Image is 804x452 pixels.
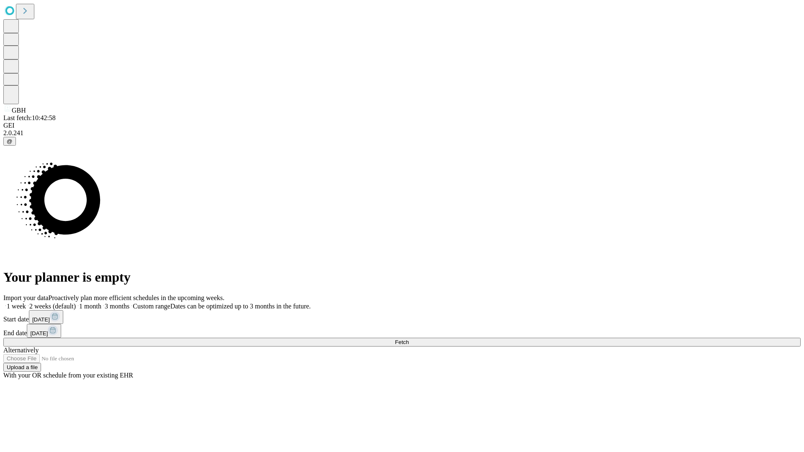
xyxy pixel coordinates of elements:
[29,310,63,324] button: [DATE]
[7,138,13,144] span: @
[12,107,26,114] span: GBH
[49,294,224,301] span: Proactively plan more efficient schedules in the upcoming weeks.
[79,303,101,310] span: 1 month
[395,339,409,345] span: Fetch
[3,270,801,285] h1: Your planner is empty
[27,324,61,338] button: [DATE]
[3,114,56,121] span: Last fetch: 10:42:58
[3,347,39,354] span: Alternatively
[29,303,76,310] span: 2 weeks (default)
[3,372,133,379] span: With your OR schedule from your existing EHR
[32,316,50,323] span: [DATE]
[133,303,170,310] span: Custom range
[3,310,801,324] div: Start date
[3,137,16,146] button: @
[3,129,801,137] div: 2.0.241
[7,303,26,310] span: 1 week
[3,294,49,301] span: Import your data
[3,324,801,338] div: End date
[3,338,801,347] button: Fetch
[3,363,41,372] button: Upload a file
[105,303,129,310] span: 3 months
[30,330,48,336] span: [DATE]
[3,122,801,129] div: GEI
[170,303,311,310] span: Dates can be optimized up to 3 months in the future.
